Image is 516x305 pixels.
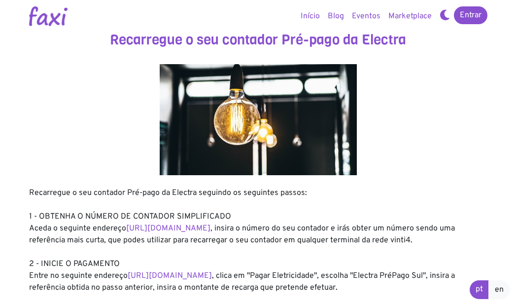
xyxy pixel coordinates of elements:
a: [URL][DOMAIN_NAME] [126,224,210,233]
img: energy.jpg [160,64,357,175]
a: Marketplace [384,6,436,26]
a: Blog [324,6,348,26]
a: pt [470,280,489,299]
a: Entrar [454,6,487,24]
a: Início [297,6,324,26]
a: [URL][DOMAIN_NAME] [128,271,212,281]
h3: Recarregue o seu contador Pré-pago da Electra [29,32,487,48]
img: Logotipo Faxi Online [29,6,68,26]
a: Eventos [348,6,384,26]
a: en [488,280,510,299]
